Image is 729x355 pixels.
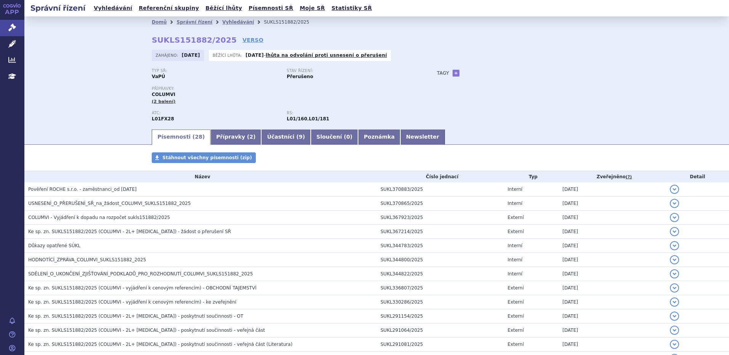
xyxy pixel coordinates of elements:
a: Účastníci (9) [261,130,310,145]
td: SUKL367214/2025 [377,225,504,239]
button: detail [670,241,679,250]
p: RS: [287,111,414,115]
td: [DATE] [559,295,666,309]
span: HODNOTÍCÍ_ZPRÁVA_COLUMVI_SUKLS151882_2025 [28,257,146,262]
td: SUKL367923/2025 [377,211,504,225]
button: detail [670,340,679,349]
span: 2 [249,134,253,140]
a: lhůta na odvolání proti usnesení o přerušení [266,53,387,58]
td: SUKL344783/2025 [377,239,504,253]
a: Statistiky SŘ [329,3,374,13]
span: COLUMVI [152,92,175,97]
span: Interní [507,201,522,206]
td: [DATE] [559,225,666,239]
span: (2 balení) [152,99,176,104]
span: Zahájeno: [156,52,180,58]
td: SUKL336807/2025 [377,281,504,295]
span: SDĚLENÍ_O_UKONČENÍ_ZJIŠŤOVÁNÍ_PODKLADŮ_PRO_ROZHODNUTÍ_COLUMVI_SUKLS151882_2025 [28,271,253,277]
button: detail [670,312,679,321]
th: Název [24,171,377,182]
th: Zveřejněno [559,171,666,182]
td: [DATE] [559,253,666,267]
a: Newsletter [400,130,445,145]
a: Správní řízení [177,19,212,25]
p: Stav řízení: [287,69,414,73]
a: Přípravky (2) [210,130,261,145]
span: 0 [346,134,350,140]
span: Ke sp. zn. SUKLS151882/2025 (COLUMVI - 2L+ DLBCL) - poskytnutí součinnosti - veřejná část (Litera... [28,342,292,347]
th: Detail [666,171,729,182]
td: SUKL291064/2025 [377,323,504,337]
p: Typ SŘ: [152,69,279,73]
span: Ke sp. zn. SUKLS151882/2025 (COLUMVI - vyjádření k cenovým referencím) - ke zveřejnění [28,299,236,305]
a: + [453,70,459,77]
th: Číslo jednací [377,171,504,182]
button: detail [670,326,679,335]
span: COLUMVI - Vyjádření k dopadu na rozpočet sukls151882/2025 [28,215,170,220]
span: Interní [507,257,522,262]
a: Sloučení (0) [311,130,358,145]
strong: monoklonální protilátky a konjugáty protilátka – léčivo [287,116,307,122]
a: Poznámka [358,130,400,145]
a: Moje SŘ [297,3,327,13]
td: [DATE] [559,182,666,197]
strong: glofitamab pro indikaci relabující / refrakterní difuzní velkobuněčný B-lymfom (DLBCL) [309,116,329,122]
button: detail [670,269,679,278]
span: Ke sp. zn. SUKLS151882/2025 (COLUMVI - vyjádření k cenovým referencím) - OBCHODNÍ TAJEMSTVÍ [28,285,257,291]
td: SUKL330286/2025 [377,295,504,309]
p: Přípravky: [152,86,422,91]
span: Důkazy opatřené SÚKL [28,243,80,248]
a: VERSO [242,36,263,44]
span: Pověření ROCHE s.r.o. - zaměstnanci_od 03.09.2025 [28,187,136,192]
td: SUKL291081/2025 [377,337,504,352]
abbr: (?) [626,174,632,180]
strong: VaPÚ [152,74,165,79]
td: [DATE] [559,197,666,211]
span: Externí [507,342,523,347]
span: Interní [507,243,522,248]
td: [DATE] [559,239,666,253]
button: detail [670,199,679,208]
button: detail [670,297,679,307]
button: detail [670,185,679,194]
button: detail [670,213,679,222]
a: Písemnosti (28) [152,130,210,145]
span: Běžící lhůta: [213,52,244,58]
strong: Přerušeno [287,74,313,79]
td: SUKL344822/2025 [377,267,504,281]
span: Externí [507,299,523,305]
span: Externí [507,285,523,291]
span: Externí [507,313,523,319]
span: Ke sp. zn. SUKLS151882/2025 (COLUMVI - 2L+ DLBCL) - poskytnutí součinnosti - veřejná část [28,328,265,333]
span: Interní [507,187,522,192]
span: Ke sp. zn. SUKLS151882/2025 (COLUMVI - 2L+ DLBCL) - žádost o přerušení SŘ [28,229,231,234]
a: Vyhledávání [222,19,254,25]
span: Stáhnout všechny písemnosti (zip) [162,155,252,160]
strong: GLOFITAMAB [152,116,174,122]
button: detail [670,227,679,236]
p: ATC: [152,111,279,115]
span: USNESENÍ_O_PŘERUŠENÍ_SŘ_na_žádost_COLUMVI_SUKLS151882_2025 [28,201,191,206]
a: Písemnosti SŘ [246,3,295,13]
span: Externí [507,229,523,234]
th: Typ [504,171,559,182]
td: SUKL344800/2025 [377,253,504,267]
td: SUKL370883/2025 [377,182,504,197]
div: , [287,111,422,122]
td: [DATE] [559,309,666,323]
td: SUKL291154/2025 [377,309,504,323]
span: Externí [507,328,523,333]
td: [DATE] [559,267,666,281]
li: SUKLS151882/2025 [264,16,319,28]
td: [DATE] [559,337,666,352]
span: 9 [299,134,303,140]
strong: SUKLS151882/2025 [152,35,237,45]
span: 28 [195,134,202,140]
span: Interní [507,271,522,277]
button: detail [670,283,679,293]
td: SUKL370865/2025 [377,197,504,211]
h3: Tagy [437,69,449,78]
td: [DATE] [559,281,666,295]
span: Externí [507,215,523,220]
a: Běžící lhůty [203,3,244,13]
